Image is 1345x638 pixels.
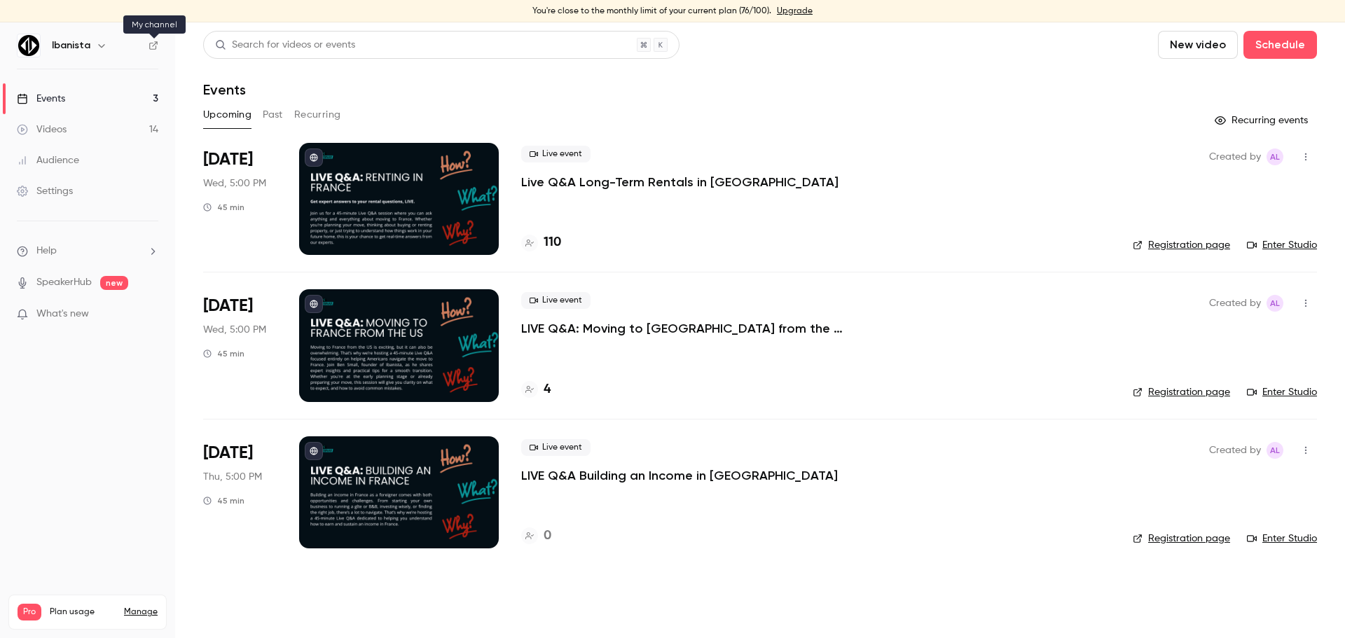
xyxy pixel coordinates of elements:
[142,308,158,321] iframe: Noticeable Trigger
[203,143,277,255] div: Oct 1 Wed, 5:00 PM (Europe/London)
[203,289,277,401] div: Oct 22 Wed, 5:00 PM (Europe/London)
[521,146,591,162] span: Live event
[203,176,266,190] span: Wed, 5:00 PM
[1209,442,1261,459] span: Created by
[203,436,277,548] div: Nov 6 Thu, 5:00 PM (Europe/London)
[124,606,158,618] a: Manage
[17,123,67,137] div: Videos
[18,34,40,57] img: Ibanista
[50,606,116,618] span: Plan usage
[203,470,262,484] span: Thu, 5:00 PM
[215,38,355,53] div: Search for videos or events
[521,233,561,252] a: 110
[36,275,92,290] a: SpeakerHub
[521,320,941,337] a: LIVE Q&A: Moving to [GEOGRAPHIC_DATA] from the [GEOGRAPHIC_DATA]
[777,6,813,17] a: Upgrade
[17,244,158,258] li: help-dropdown-opener
[18,604,41,620] span: Pro
[544,527,551,546] h4: 0
[521,467,838,484] a: LIVE Q&A Building an Income in [GEOGRAPHIC_DATA]
[36,307,89,321] span: What's new
[1270,442,1280,459] span: AL
[1270,148,1280,165] span: AL
[203,495,244,506] div: 45 min
[203,202,244,213] div: 45 min
[1267,295,1283,312] span: Alexandra Lhomond
[52,39,90,53] h6: Ibanista
[1158,31,1238,59] button: New video
[1133,532,1230,546] a: Registration page
[544,233,561,252] h4: 110
[203,348,244,359] div: 45 min
[1270,295,1280,312] span: AL
[203,104,251,126] button: Upcoming
[521,292,591,309] span: Live event
[1133,385,1230,399] a: Registration page
[203,442,253,464] span: [DATE]
[1267,148,1283,165] span: Alexandra Lhomond
[100,276,128,290] span: new
[203,81,246,98] h1: Events
[1209,148,1261,165] span: Created by
[521,380,551,399] a: 4
[521,527,551,546] a: 0
[263,104,283,126] button: Past
[1247,238,1317,252] a: Enter Studio
[203,295,253,317] span: [DATE]
[17,153,79,167] div: Audience
[203,148,253,171] span: [DATE]
[1243,31,1317,59] button: Schedule
[36,244,57,258] span: Help
[17,92,65,106] div: Events
[521,439,591,456] span: Live event
[1208,109,1317,132] button: Recurring events
[1267,442,1283,459] span: Alexandra Lhomond
[203,323,266,337] span: Wed, 5:00 PM
[294,104,341,126] button: Recurring
[1247,385,1317,399] a: Enter Studio
[544,380,551,399] h4: 4
[17,184,73,198] div: Settings
[1209,295,1261,312] span: Created by
[521,174,839,190] a: Live Q&A Long-Term Rentals in [GEOGRAPHIC_DATA]
[1247,532,1317,546] a: Enter Studio
[1133,238,1230,252] a: Registration page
